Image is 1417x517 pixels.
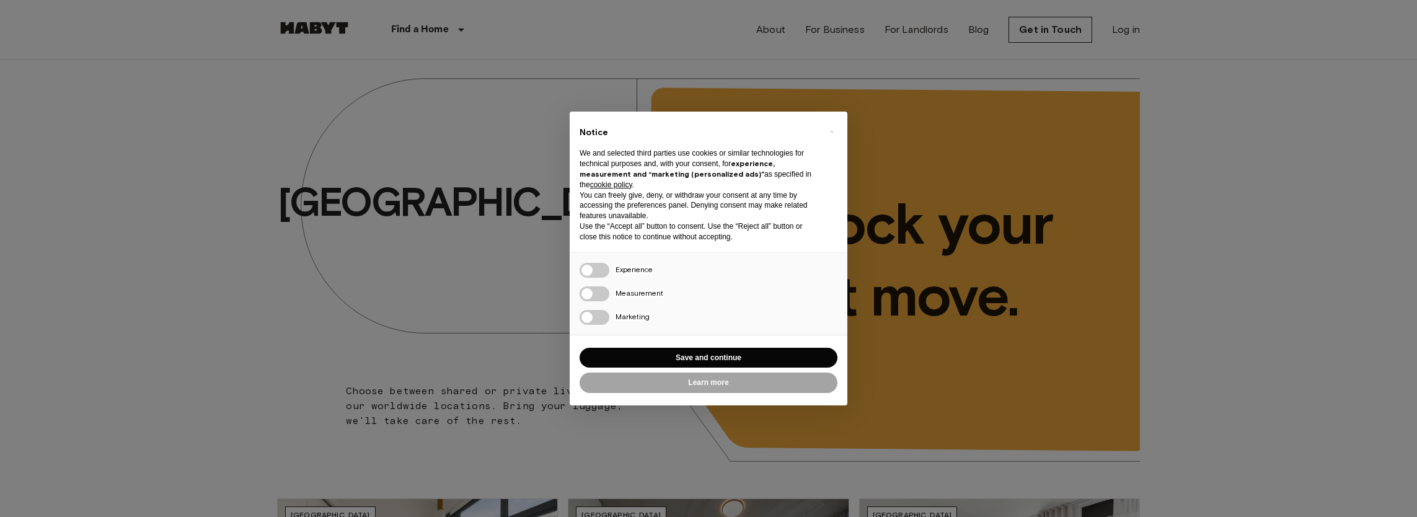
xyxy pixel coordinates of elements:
span: Marketing [616,312,650,321]
p: We and selected third parties use cookies or similar technologies for technical purposes and, wit... [580,148,818,190]
p: You can freely give, deny, or withdraw your consent at any time by accessing the preferences pane... [580,190,818,221]
span: × [829,124,834,139]
span: Measurement [616,288,663,298]
a: cookie policy [590,180,632,189]
strong: experience, measurement and “marketing (personalized ads)” [580,159,775,179]
button: Close this notice [821,122,841,141]
button: Save and continue [580,348,837,368]
p: Use the “Accept all” button to consent. Use the “Reject all” button or close this notice to conti... [580,221,818,242]
span: Experience [616,265,653,274]
button: Learn more [580,373,837,393]
h2: Notice [580,126,818,139]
